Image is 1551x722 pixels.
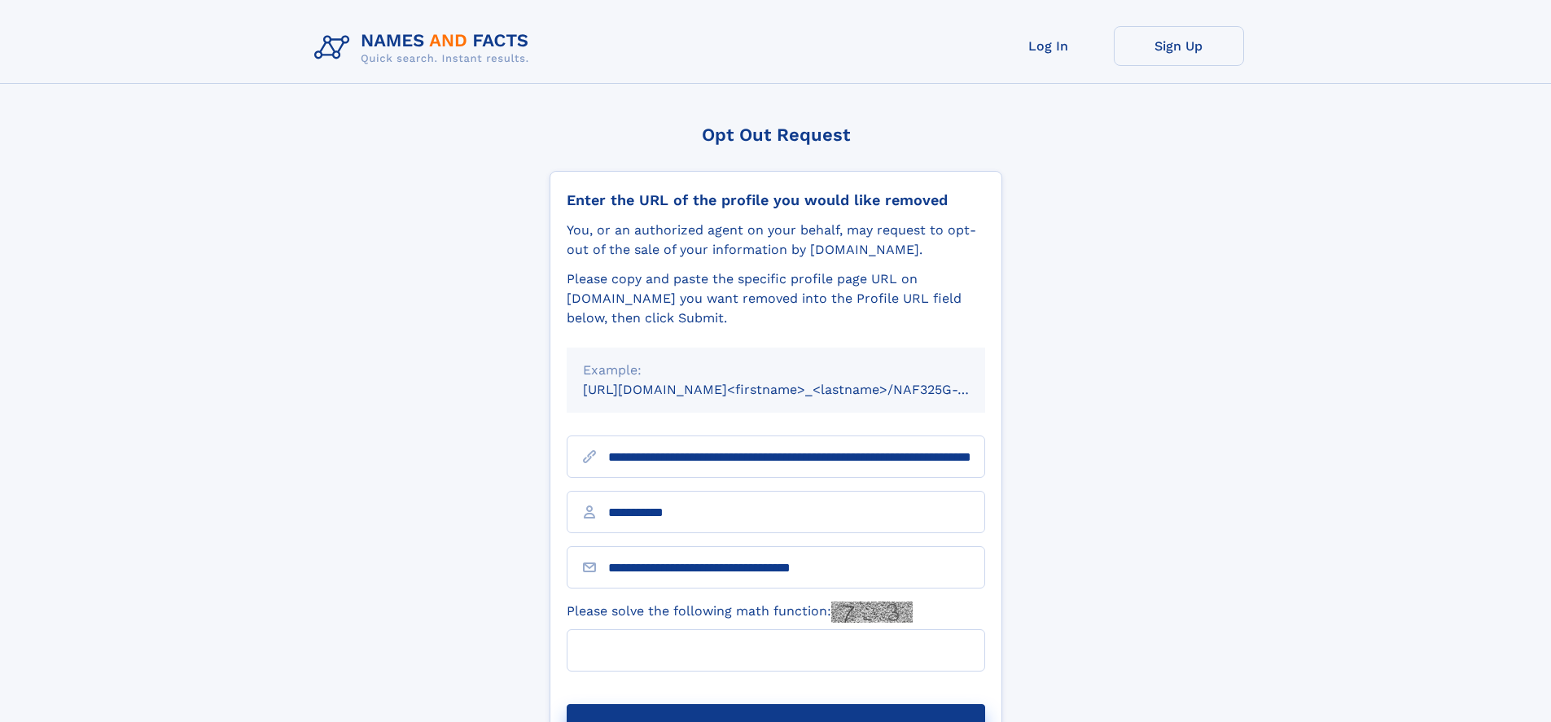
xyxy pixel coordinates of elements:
[550,125,1002,145] div: Opt Out Request
[583,382,1016,397] small: [URL][DOMAIN_NAME]<firstname>_<lastname>/NAF325G-xxxxxxxx
[583,361,969,380] div: Example:
[567,602,913,623] label: Please solve the following math function:
[308,26,542,70] img: Logo Names and Facts
[567,269,985,328] div: Please copy and paste the specific profile page URL on [DOMAIN_NAME] you want removed into the Pr...
[984,26,1114,66] a: Log In
[567,191,985,209] div: Enter the URL of the profile you would like removed
[1114,26,1244,66] a: Sign Up
[567,221,985,260] div: You, or an authorized agent on your behalf, may request to opt-out of the sale of your informatio...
